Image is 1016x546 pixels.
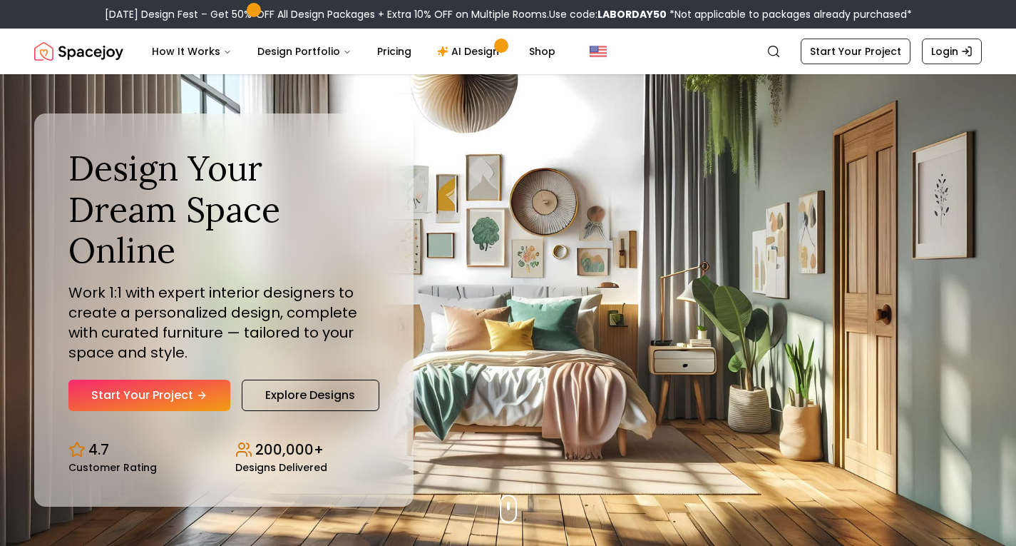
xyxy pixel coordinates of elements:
[105,7,912,21] div: [DATE] Design Fest – Get 50% OFF All Design Packages + Extra 10% OFF on Multiple Rooms.
[549,7,667,21] span: Use code:
[34,37,123,66] img: Spacejoy Logo
[667,7,912,21] span: *Not applicable to packages already purchased*
[68,380,230,411] a: Start Your Project
[255,440,324,460] p: 200,000+
[68,428,379,472] div: Design stats
[34,37,123,66] a: Spacejoy
[68,148,379,271] h1: Design Your Dream Space Online
[246,37,363,66] button: Design Portfolio
[801,39,910,64] a: Start Your Project
[68,462,157,472] small: Customer Rating
[34,29,982,74] nav: Global
[426,37,515,66] a: AI Design
[140,37,243,66] button: How It Works
[922,39,982,64] a: Login
[590,43,607,60] img: United States
[235,462,327,472] small: Designs Delivered
[597,7,667,21] b: LABORDAY50
[88,440,109,460] p: 4.7
[366,37,423,66] a: Pricing
[518,37,567,66] a: Shop
[68,283,379,363] p: Work 1:1 with expert interior designers to create a personalized design, complete with curated fu...
[140,37,567,66] nav: Main
[242,380,379,411] a: Explore Designs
